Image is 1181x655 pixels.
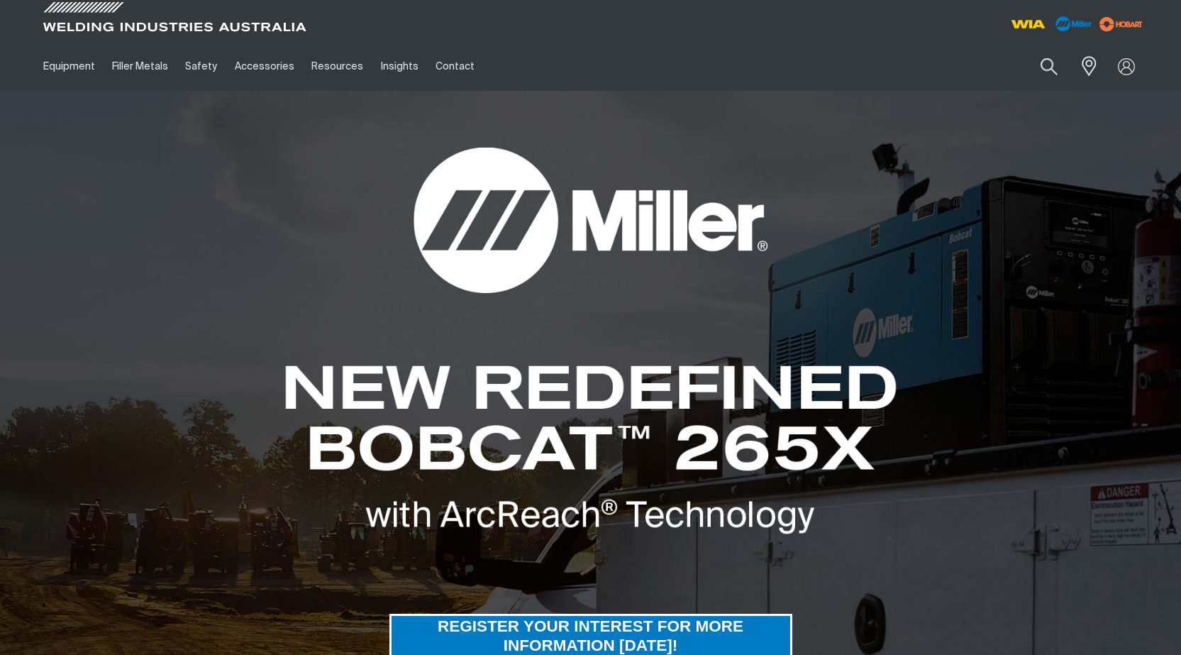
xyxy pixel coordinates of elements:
a: Contact [427,42,483,91]
button: Search products [1025,50,1073,83]
a: Safety [177,42,226,91]
img: miller [1095,13,1147,35]
img: New Redefined Bobcat 265X with ArcReach Technology [283,364,899,536]
a: Equipment [35,42,104,91]
a: Accessories [226,42,303,91]
nav: Main [35,42,869,91]
input: Product name or item number... [1007,50,1072,83]
a: Resources [303,42,372,91]
a: Filler Metals [104,42,177,91]
a: Insights [372,42,426,91]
